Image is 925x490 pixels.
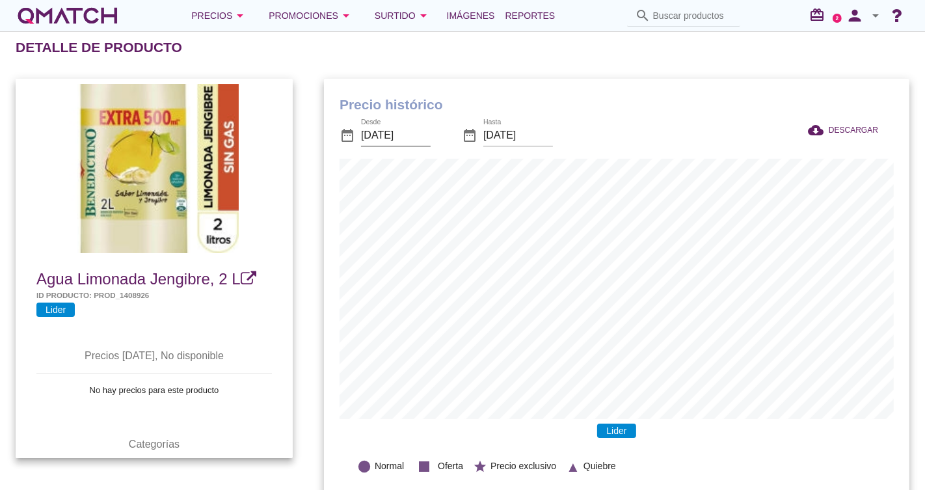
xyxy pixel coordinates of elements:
[635,8,650,23] i: search
[16,3,120,29] a: white-qmatch-logo
[597,424,636,438] span: Lider
[191,8,248,23] div: Precios
[269,8,354,23] div: Promociones
[447,8,495,23] span: Imágenes
[653,5,732,26] input: Buscar productos
[36,303,75,317] span: Lider
[232,8,248,23] i: arrow_drop_down
[490,459,556,473] span: Precio exclusivo
[36,338,272,374] th: Precios [DATE], No disponible
[357,459,371,474] i: lens
[258,3,364,29] button: Promociones
[364,3,442,29] button: Surtido
[473,459,487,474] i: star
[16,37,182,58] h2: Detalle de producto
[808,122,829,138] i: cloud_download
[505,8,556,23] span: Reportes
[868,8,883,23] i: arrow_drop_down
[361,125,431,146] input: Desde
[809,7,830,23] i: redeem
[829,124,878,136] span: DESCARGAR
[833,14,842,23] a: 2
[566,457,580,472] i: ▲
[36,374,272,405] td: No hay precios para este producto
[442,3,500,29] a: Imágenes
[36,290,272,301] h5: Id producto: prod_1408926
[483,125,553,146] input: Hasta
[36,270,241,288] span: Agua Limonada Jengibre, 2 L
[842,7,868,25] i: person
[438,459,463,473] span: Oferta
[836,15,839,21] text: 2
[375,8,431,23] div: Surtido
[462,128,477,143] i: date_range
[414,456,435,477] i: stop
[181,3,258,29] button: Precios
[340,128,355,143] i: date_range
[36,426,272,463] th: Categorías
[338,8,354,23] i: arrow_drop_down
[583,459,616,473] span: Quiebre
[416,8,431,23] i: arrow_drop_down
[340,94,894,115] h1: Precio histórico
[798,118,889,142] button: DESCARGAR
[375,459,404,473] span: Normal
[500,3,561,29] a: Reportes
